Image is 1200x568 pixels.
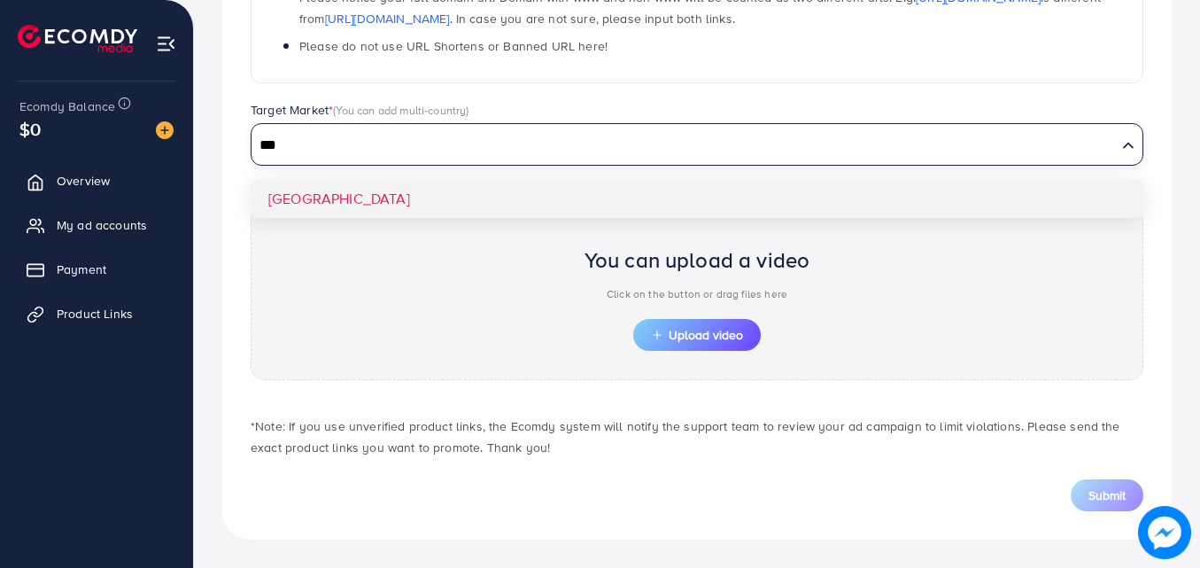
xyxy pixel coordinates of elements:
[1088,486,1126,504] span: Submit
[57,261,106,278] span: Payment
[13,207,180,243] a: My ad accounts
[19,97,115,115] span: Ecomdy Balance
[156,121,174,139] img: image
[251,180,1143,218] li: [GEOGRAPHIC_DATA]
[251,123,1143,166] div: Search for option
[57,216,147,234] span: My ad accounts
[18,25,137,52] img: logo
[325,10,450,27] a: [URL][DOMAIN_NAME]
[333,102,468,118] span: (You can add multi-country)
[251,101,469,119] label: Target Market
[156,34,176,54] img: menu
[651,329,743,341] span: Upload video
[57,305,133,323] span: Product Links
[1071,479,1143,511] button: Submit
[13,252,180,287] a: Payment
[19,116,41,142] span: $0
[13,296,180,331] a: Product Links
[57,172,110,190] span: Overview
[1138,506,1191,559] img: image
[13,163,180,198] a: Overview
[251,416,1143,458] p: *Note: If you use unverified product links, the Ecomdy system will notify the support team to rev...
[299,37,608,55] span: Please do not use URL Shortens or Banned URL here!
[585,284,810,305] p: Click on the button or drag files here
[585,247,810,273] h2: You can upload a video
[633,319,761,351] button: Upload video
[253,132,1115,160] input: Search for option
